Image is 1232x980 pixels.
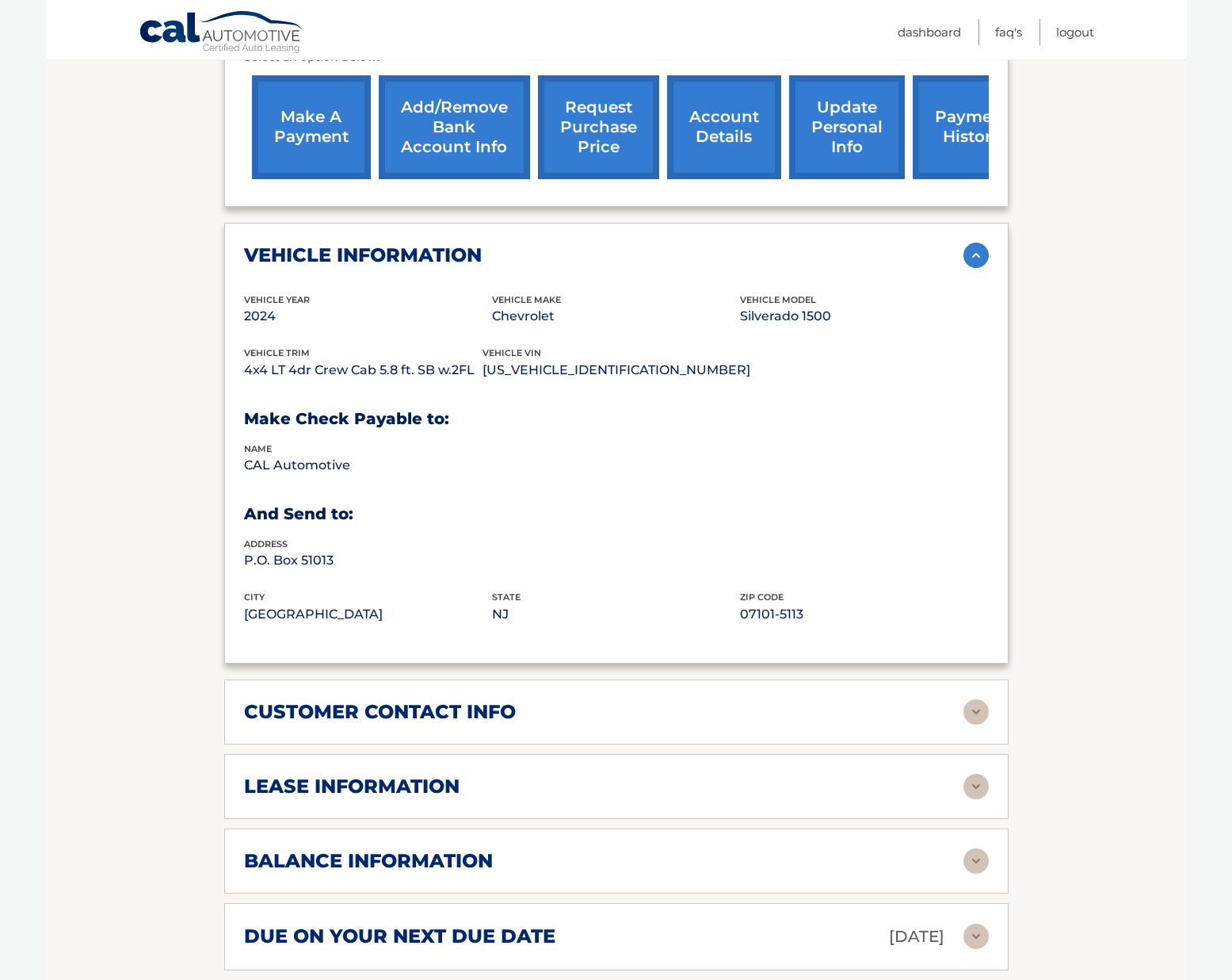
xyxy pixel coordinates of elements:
[492,294,561,305] span: vehicle make
[963,243,989,268] img: accordion-active.svg
[244,924,555,948] h2: due on your next due date
[244,603,492,626] p: [GEOGRAPHIC_DATA]
[244,454,492,477] p: CAL Automotive
[244,243,482,267] h2: vehicle information
[379,75,530,179] a: Add/Remove bank account info
[898,19,961,45] a: Dashboard
[740,305,988,327] p: Silverado 1500
[244,538,288,549] span: address
[740,603,988,626] p: 07101-5113
[483,359,750,381] p: [US_VEHICLE_IDENTIFICATION_NUMBER]
[1056,19,1094,45] a: Logout
[789,75,905,179] a: update personal info
[492,305,740,327] p: Chevrolet
[538,75,659,179] a: request purchase price
[889,923,944,951] p: [DATE]
[244,504,989,524] h3: And Send to:
[244,775,460,798] h2: lease information
[244,700,516,724] h2: customer contact info
[483,347,541,358] span: vehicle vin
[740,294,816,305] span: vehicle model
[244,305,492,327] p: 2024
[963,774,989,799] img: accordion-rest.svg
[995,19,1022,45] a: FAQ's
[244,849,493,873] h2: balance information
[244,359,483,381] p: 4x4 LT 4dr Crew Cab 5.8 ft. SB w.2FL
[963,699,989,725] img: accordion-rest.svg
[139,10,305,56] a: Cal Automotive
[492,591,521,603] span: state
[244,347,310,358] span: vehicle trim
[913,75,1032,179] a: payment history
[740,591,784,603] span: zip code
[963,848,989,874] img: accordion-rest.svg
[963,924,989,949] img: accordion-rest.svg
[244,591,265,603] span: city
[244,294,310,305] span: vehicle Year
[244,549,492,572] p: P.O. Box 51013
[252,75,371,179] a: make a payment
[244,443,272,454] span: name
[667,75,781,179] a: account details
[492,603,740,626] p: NJ
[244,409,989,429] h3: Make Check Payable to:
